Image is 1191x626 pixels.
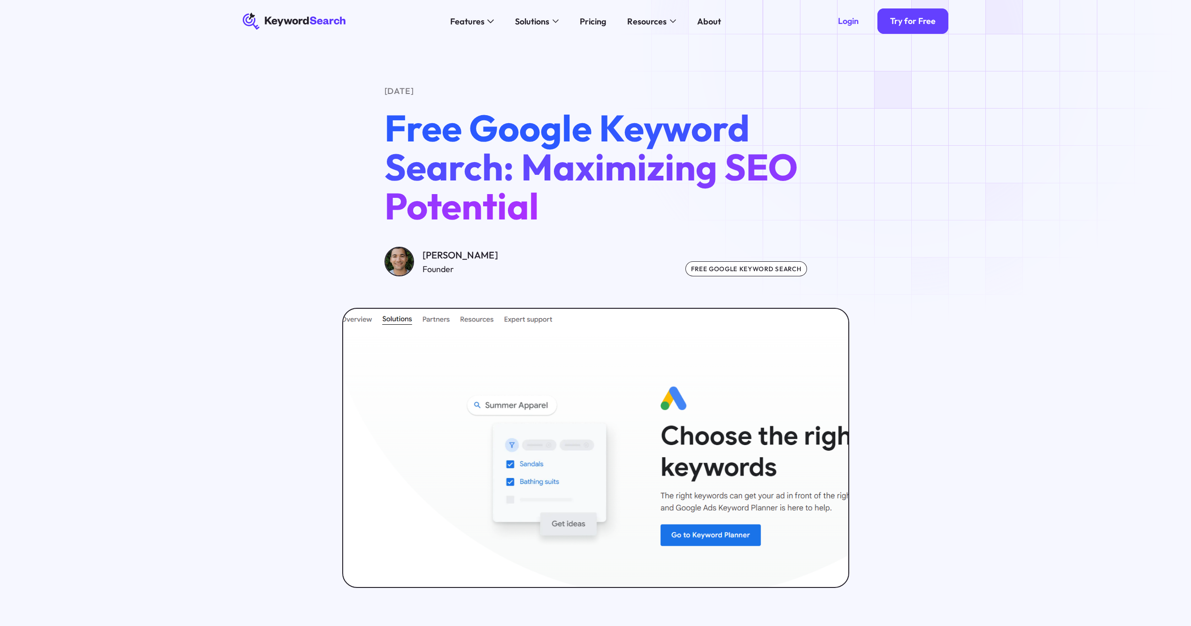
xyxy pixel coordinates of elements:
a: About [691,13,728,30]
div: Try for Free [890,16,936,27]
div: About [697,15,721,28]
a: Login [825,8,871,34]
div: free google keyword search [685,261,807,276]
div: [DATE] [384,85,807,97]
a: Try for Free [877,8,948,34]
div: Solutions [515,15,549,28]
div: Resources [627,15,667,28]
div: [PERSON_NAME] [423,248,498,263]
div: Login [838,16,859,27]
a: Pricing [574,13,613,30]
div: Features [450,15,484,28]
span: Free Google Keyword Search: Maximizing SEO Potential [384,104,798,229]
div: Founder [423,263,498,275]
div: Pricing [580,15,606,28]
